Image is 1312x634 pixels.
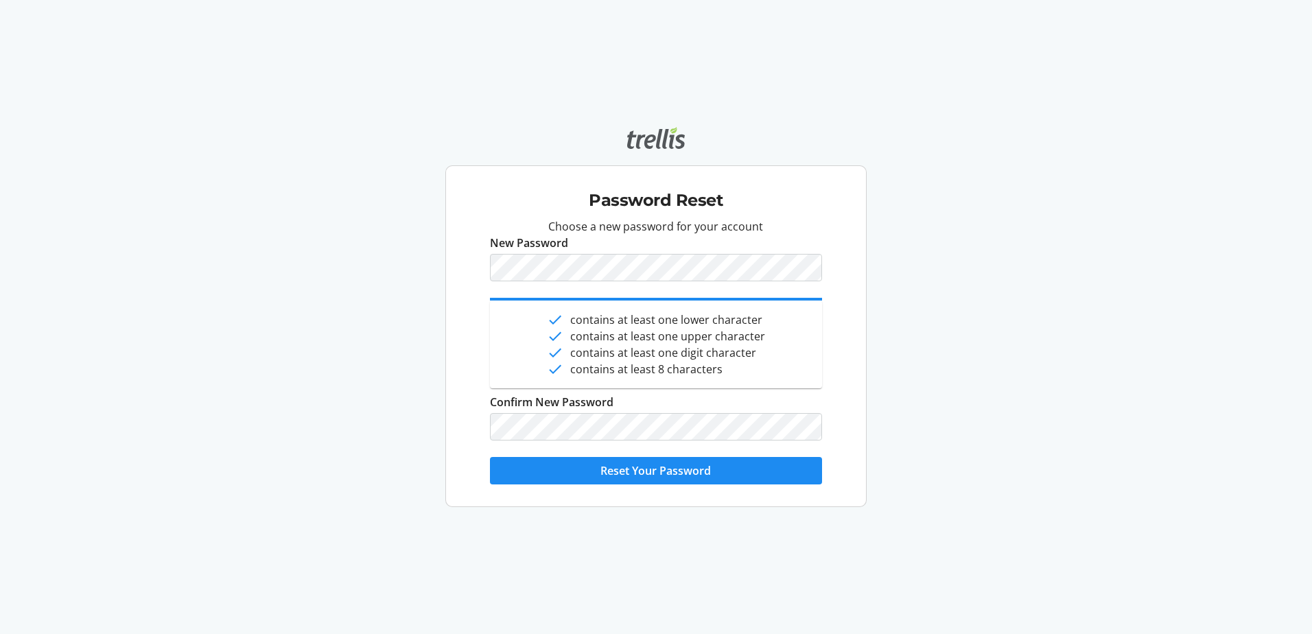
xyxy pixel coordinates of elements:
span: contains at least one lower character [570,312,762,328]
div: Password Reset [457,172,854,218]
mat-icon: done [547,312,563,328]
p: Choose a new password for your account [490,218,821,235]
span: contains at least one upper character [570,328,765,344]
label: New Password [490,235,568,251]
button: Reset Your Password [490,457,821,484]
mat-icon: done [547,344,563,361]
img: Trellis logo [627,127,685,149]
span: contains at least 8 characters [570,361,723,377]
label: Confirm New Password [490,394,613,410]
mat-icon: done [547,361,563,377]
span: contains at least one digit character [570,344,756,361]
span: Reset Your Password [600,462,711,479]
mat-icon: done [547,328,563,344]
